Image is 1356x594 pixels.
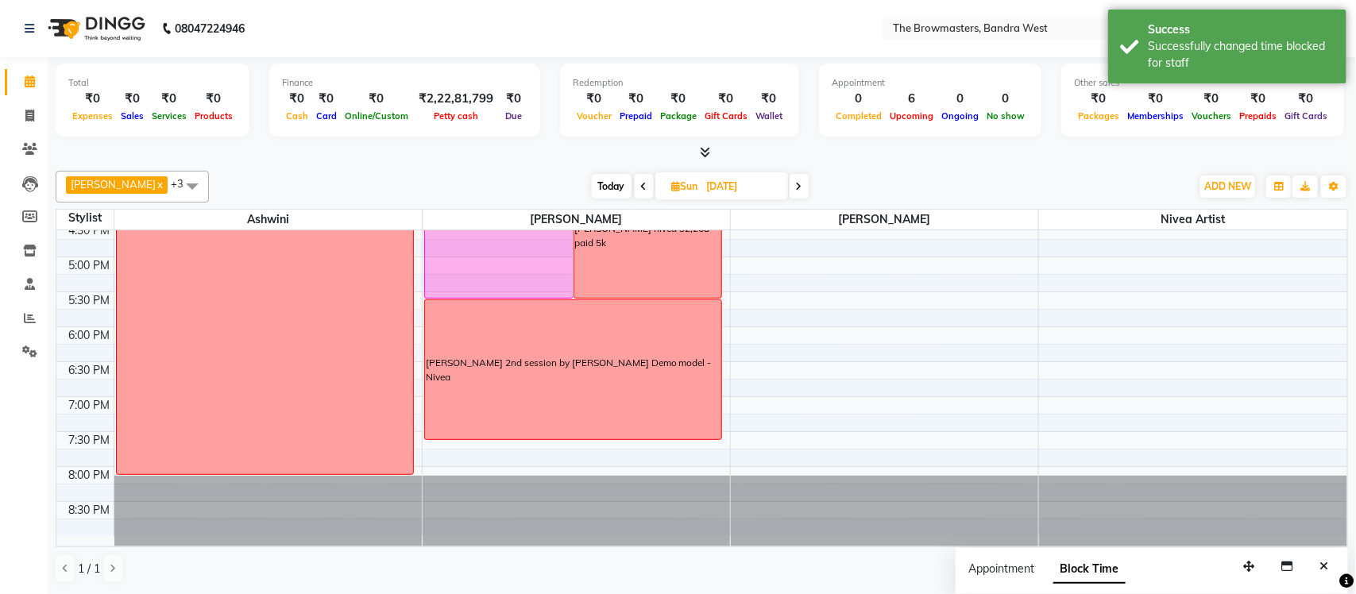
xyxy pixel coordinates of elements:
div: ₹0 [1188,90,1235,108]
div: Success [1148,21,1335,38]
span: Gift Cards [1281,110,1331,121]
div: ₹0 [1281,90,1331,108]
span: Ongoing [937,110,983,121]
span: Block Time [1053,555,1126,584]
div: ₹0 [500,90,527,108]
div: 4:30 PM [66,222,114,239]
span: Ashwini [114,210,422,229]
span: Memberships [1123,110,1188,121]
div: 0 [832,90,886,108]
div: ₹0 [1074,90,1123,108]
span: Expenses [68,110,117,121]
div: ₹2,22,81,799 [412,90,500,108]
div: 7:00 PM [66,397,114,414]
span: Today [592,174,632,199]
div: 0 [983,90,1029,108]
img: logo [41,6,149,51]
span: Sales [117,110,148,121]
div: 6:00 PM [66,327,114,344]
span: No show [983,110,1029,121]
span: Due [501,110,526,121]
div: ₹0 [68,90,117,108]
span: Services [148,110,191,121]
div: ₹0 [701,90,751,108]
span: Prepaid [616,110,656,121]
div: ₹0 [573,90,616,108]
div: 8:30 PM [66,502,114,519]
div: Other sales [1074,76,1331,90]
span: Online/Custom [341,110,412,121]
a: x [156,178,163,191]
span: Wallet [751,110,786,121]
div: Appointment [832,76,1029,90]
div: 0 [937,90,983,108]
span: 1 / 1 [78,561,100,577]
span: Completed [832,110,886,121]
div: 6:30 PM [66,362,114,379]
span: Voucher [573,110,616,121]
div: ₹0 [341,90,412,108]
span: Nivea Artist [1039,210,1347,229]
div: 7:30 PM [66,432,114,449]
span: Cash [282,110,312,121]
input: 2025-10-05 [702,175,782,199]
div: ₹0 [117,90,148,108]
div: Stylist [56,210,114,226]
b: 08047224946 [175,6,245,51]
div: ₹0 [148,90,191,108]
span: Packages [1074,110,1123,121]
span: Sun [668,180,702,192]
span: [PERSON_NAME] [71,178,156,191]
div: ₹0 [1235,90,1281,108]
span: Package [656,110,701,121]
span: Upcoming [886,110,937,121]
span: ADD NEW [1204,180,1251,192]
button: ADD NEW [1200,175,1255,198]
span: Card [312,110,341,121]
div: ₹0 [1123,90,1188,108]
div: ₹0 [616,90,656,108]
span: [PERSON_NAME] [423,210,730,229]
span: Prepaids [1235,110,1281,121]
div: ₹0 [312,90,341,108]
span: Petty cash [430,110,482,121]
div: 5:30 PM [66,292,114,309]
div: Finance [282,76,527,90]
span: Vouchers [1188,110,1235,121]
button: Close [1312,554,1335,579]
span: Products [191,110,237,121]
div: [PERSON_NAME] 2nd session by [PERSON_NAME] Demo model - Nivea [426,356,721,384]
div: 8:00 PM [66,467,114,484]
div: Successfully changed time blocked for staff [1148,38,1335,71]
div: 5:00 PM [66,257,114,274]
span: Gift Cards [701,110,751,121]
div: ₹0 [656,90,701,108]
div: ₹0 [282,90,312,108]
div: 6 [886,90,937,108]
span: [PERSON_NAME] [731,210,1038,229]
span: Appointment [968,561,1034,576]
div: Total [68,76,237,90]
div: Redemption [573,76,786,90]
span: +3 [171,177,195,190]
div: ₹0 [191,90,237,108]
div: ₹0 [751,90,786,108]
